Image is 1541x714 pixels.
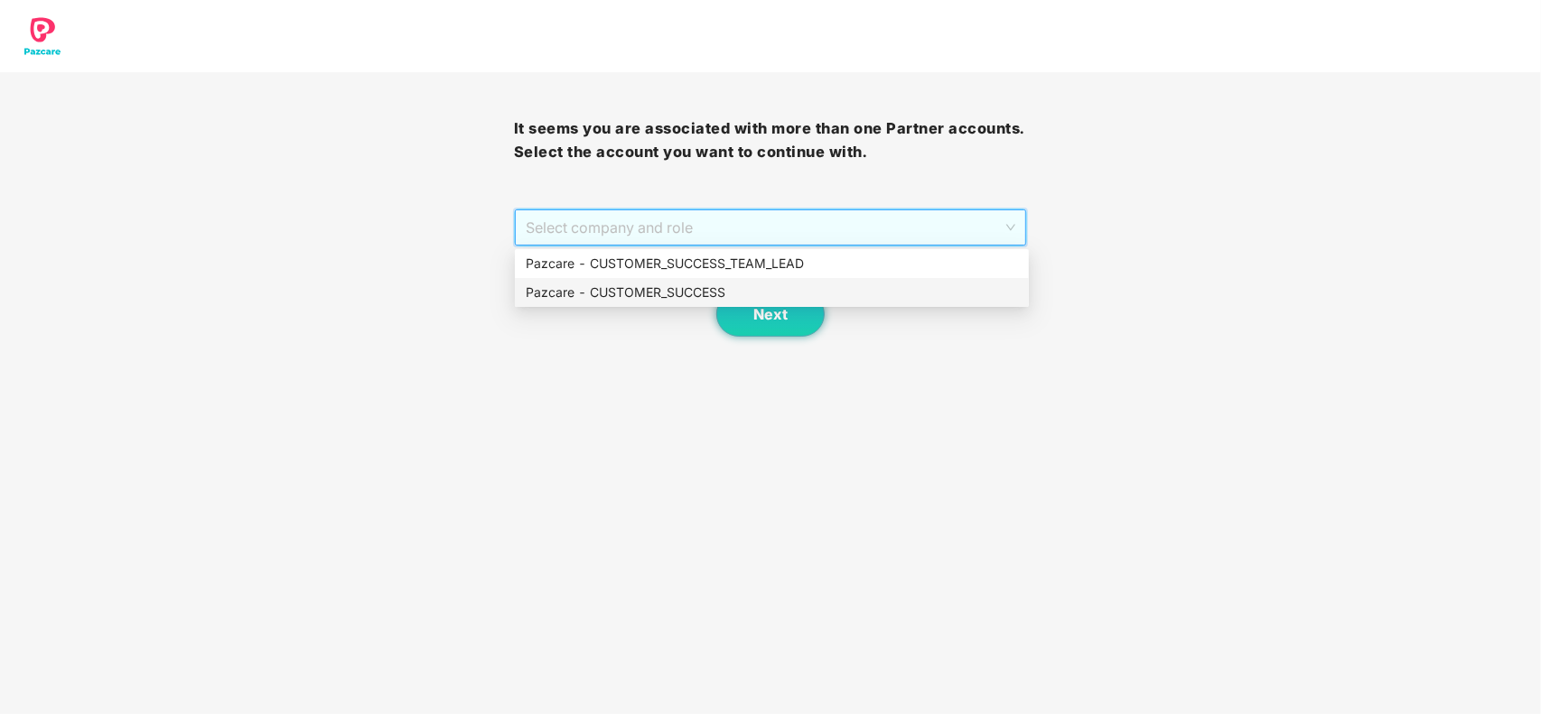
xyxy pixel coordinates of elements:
[526,254,1018,274] div: Pazcare - CUSTOMER_SUCCESS_TEAM_LEAD
[716,292,825,337] button: Next
[515,249,1029,278] div: Pazcare - CUSTOMER_SUCCESS_TEAM_LEAD
[526,283,1018,302] div: Pazcare - CUSTOMER_SUCCESS
[753,306,788,323] span: Next
[514,117,1028,163] h3: It seems you are associated with more than one Partner accounts. Select the account you want to c...
[515,278,1029,307] div: Pazcare - CUSTOMER_SUCCESS
[526,210,1016,245] span: Select company and role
